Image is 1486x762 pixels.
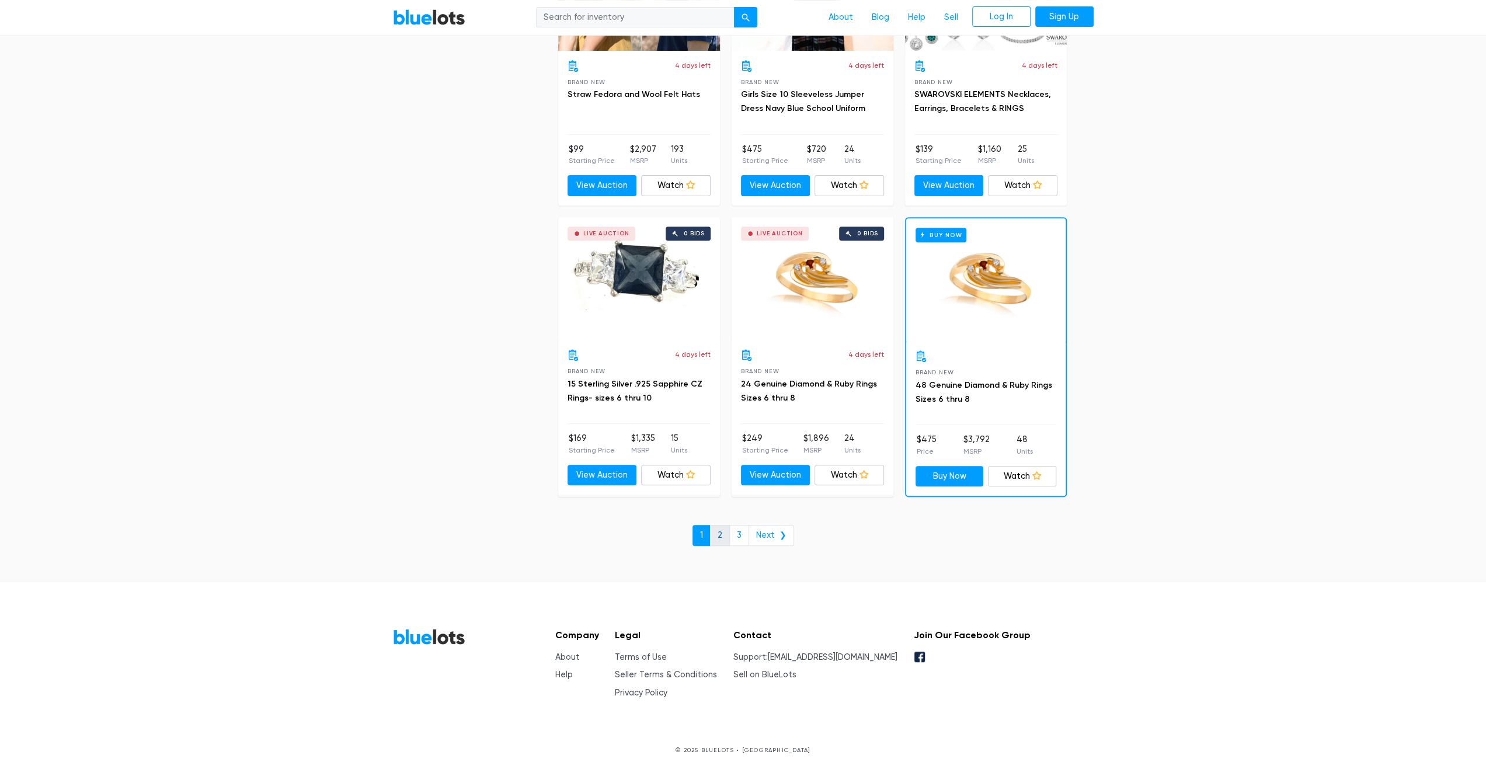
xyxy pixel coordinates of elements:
a: Help [899,6,935,29]
a: 3 [729,525,749,546]
a: View Auction [741,465,810,486]
span: Brand New [741,79,779,85]
div: Live Auction [583,231,629,236]
p: MSRP [803,445,829,455]
a: Privacy Policy [615,688,667,698]
a: 1 [692,525,711,546]
li: $99 [569,143,615,166]
p: 4 days left [1022,60,1057,71]
p: 4 days left [675,60,711,71]
div: 0 bids [857,231,878,236]
p: MSRP [629,155,656,166]
a: Watch [815,465,884,486]
span: Brand New [916,369,953,375]
p: 4 days left [848,60,884,71]
a: Buy Now [906,218,1066,341]
a: Watch [988,175,1057,196]
p: © 2025 BLUELOTS • [GEOGRAPHIC_DATA] [393,746,1094,754]
p: 4 days left [675,349,711,360]
a: Watch [815,175,884,196]
li: $169 [569,432,615,455]
h5: Company [555,629,599,641]
a: View Auction [741,175,810,196]
li: $1,896 [803,432,829,455]
p: Starting Price [569,445,615,455]
a: Live Auction 0 bids [558,217,720,340]
a: BlueLots [393,628,465,645]
div: 0 bids [684,231,705,236]
p: Units [1017,446,1033,457]
h5: Contact [733,629,897,641]
li: $139 [916,143,962,166]
p: MSRP [978,155,1001,166]
p: Starting Price [742,445,788,455]
p: MSRP [963,446,990,457]
h5: Legal [615,629,717,641]
a: 15 Sterling Silver .925 Sapphire CZ Rings- sizes 6 thru 10 [568,379,702,403]
input: Search for inventory [536,7,735,28]
a: Help [555,670,573,680]
a: Straw Fedora and Wool Felt Hats [568,89,700,99]
p: Units [671,445,687,455]
a: Watch [641,175,711,196]
li: $2,907 [629,143,656,166]
a: BlueLots [393,9,465,26]
li: $249 [742,432,788,455]
a: View Auction [568,175,637,196]
li: 24 [844,432,861,455]
span: Brand New [568,368,605,374]
p: Starting Price [742,155,788,166]
a: Next ❯ [749,525,794,546]
a: Sell on BlueLots [733,670,796,680]
li: 193 [671,143,687,166]
a: Terms of Use [615,652,667,662]
li: $720 [806,143,826,166]
a: Watch [641,465,711,486]
p: Price [917,446,937,457]
p: Units [844,445,861,455]
a: Blog [862,6,899,29]
a: Watch [988,466,1056,487]
p: Starting Price [569,155,615,166]
a: Live Auction 0 bids [732,217,893,340]
a: About [819,6,862,29]
p: Starting Price [916,155,962,166]
li: $475 [917,433,937,457]
a: Girls Size 10 Sleeveless Jumper Dress Navy Blue School Uniform [741,89,865,113]
a: Seller Terms & Conditions [615,670,717,680]
li: $1,160 [978,143,1001,166]
span: Brand New [741,368,779,374]
a: [EMAIL_ADDRESS][DOMAIN_NAME] [768,652,897,662]
li: $1,335 [631,432,655,455]
div: Live Auction [757,231,803,236]
a: 2 [710,525,730,546]
li: $475 [742,143,788,166]
a: Sign Up [1035,6,1094,27]
li: 25 [1018,143,1034,166]
a: SWAROVSKI ELEMENTS Necklaces, Earrings, Bracelets & RINGS [914,89,1051,113]
span: Brand New [568,79,605,85]
p: 4 days left [848,349,884,360]
li: $3,792 [963,433,990,457]
p: MSRP [806,155,826,166]
h6: Buy Now [916,228,966,242]
a: View Auction [568,465,637,486]
a: Sell [935,6,968,29]
p: Units [844,155,861,166]
h5: Join Our Facebook Group [913,629,1030,641]
li: 24 [844,143,861,166]
li: Support: [733,651,897,664]
p: Units [671,155,687,166]
span: Brand New [914,79,952,85]
a: 48 Genuine Diamond & Ruby Rings Sizes 6 thru 8 [916,380,1052,404]
p: Units [1018,155,1034,166]
li: 15 [671,432,687,455]
a: Log In [972,6,1031,27]
p: MSRP [631,445,655,455]
a: About [555,652,580,662]
a: View Auction [914,175,984,196]
a: Buy Now [916,466,984,487]
a: 24 Genuine Diamond & Ruby Rings Sizes 6 thru 8 [741,379,877,403]
li: 48 [1017,433,1033,457]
